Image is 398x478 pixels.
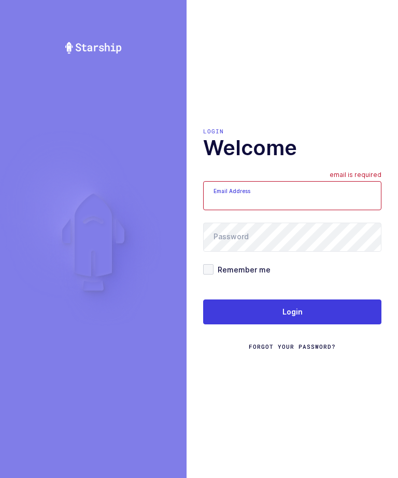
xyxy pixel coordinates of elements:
img: Starship [64,42,122,54]
h1: Welcome [203,135,381,160]
a: Forgot Your Password? [249,343,336,351]
button: Login [203,299,381,324]
div: Login [203,127,381,135]
div: email is required [330,171,381,181]
input: Email Address [203,181,381,210]
span: Remember me [214,265,271,275]
input: Password [203,223,381,252]
span: Login [282,307,303,317]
